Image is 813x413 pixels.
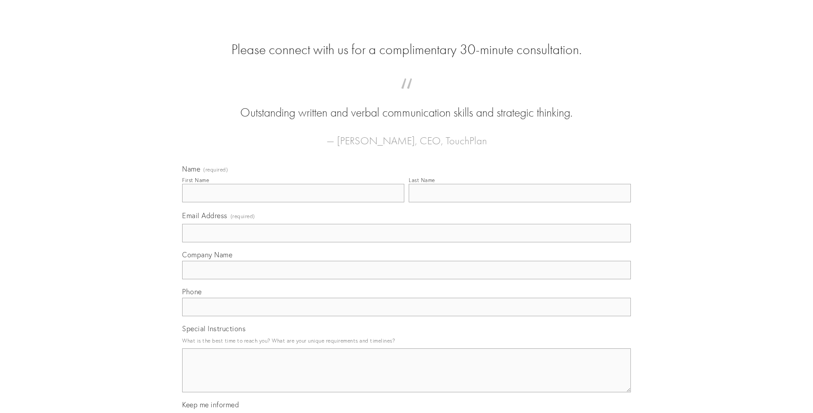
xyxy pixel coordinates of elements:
div: Last Name [409,177,435,183]
p: What is the best time to reach you? What are your unique requirements and timelines? [182,335,631,347]
span: Company Name [182,250,232,259]
span: Phone [182,287,202,296]
span: Email Address [182,211,227,220]
blockquote: Outstanding written and verbal communication skills and strategic thinking. [196,87,617,121]
span: (required) [231,210,255,222]
span: Name [182,164,200,173]
span: (required) [203,167,228,172]
h2: Please connect with us for a complimentary 30-minute consultation. [182,41,631,58]
div: First Name [182,177,209,183]
span: Keep me informed [182,400,239,409]
span: “ [196,87,617,104]
span: Special Instructions [182,324,245,333]
figcaption: — [PERSON_NAME], CEO, TouchPlan [196,121,617,150]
